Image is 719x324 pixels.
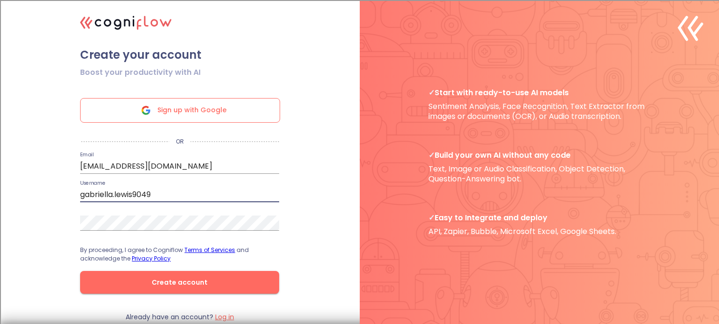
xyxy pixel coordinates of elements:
[428,212,435,223] b: ✓
[428,213,651,237] p: API, Zapier, Bubble, Microsoft Excel, Google Sheets.
[4,21,715,29] div: Move To ...
[4,46,715,55] div: Sign out
[428,150,435,161] b: ✓
[4,55,715,63] div: Rename
[428,213,651,223] span: Easy to Integrate and deploy
[169,138,191,145] p: OR
[428,88,651,122] p: Sentiment Analysis, Face Recognition, Text Extractor from images or documents (OCR), or Audio tra...
[428,87,435,98] b: ✓
[428,150,651,160] span: Build your own AI without any code
[4,38,715,46] div: Options
[428,88,651,98] span: Start with ready-to-use AI models
[4,63,715,72] div: Move To ...
[4,29,715,38] div: Delete
[428,150,651,184] p: Text, Image or Audio Classification, Object Detection, Question-Answering bot.
[4,4,715,12] div: Sort A > Z
[4,12,715,21] div: Sort New > Old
